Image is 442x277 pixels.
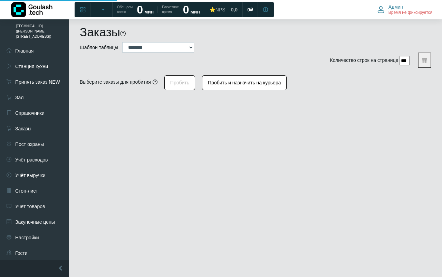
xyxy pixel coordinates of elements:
a: ⭐NPS 0,0 [205,3,242,16]
img: Логотип компании Goulash.tech [11,2,52,17]
button: Админ Время не фиксируется [373,2,436,17]
button: Пробить и назначить на курьера [202,75,287,90]
span: мин [190,9,200,15]
h1: Заказы [80,25,120,39]
i: Нужные заказы должны быть в статусе "готов" (если вы хотите пробить один заказ, то можно воспольз... [153,80,157,84]
span: NPS [215,7,225,12]
span: Расчетное время [162,5,179,15]
label: Количество строк на странице [330,57,398,64]
span: Админ [388,4,403,10]
span: Обещаем гостю [117,5,133,15]
button: Пробить [164,75,195,90]
a: Обещаем гостю 0 мин Расчетное время 0 мин [113,3,204,16]
strong: 0 [183,3,189,16]
i: На этой странице можно найти заказ, используя различные фильтры. Все пункты заполнять необязатель... [120,31,126,36]
div: ⭐ [210,7,225,13]
span: мин [144,9,154,15]
span: Время не фиксируется [388,10,432,16]
a: 0 ₽ [243,3,257,16]
span: 0 [247,7,250,13]
strong: 0 [137,3,143,16]
span: 0,0 [231,7,238,13]
label: Шаблон таблицы [80,44,118,51]
span: ₽ [250,7,253,13]
div: Выберите заказы для пробития [80,79,151,86]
